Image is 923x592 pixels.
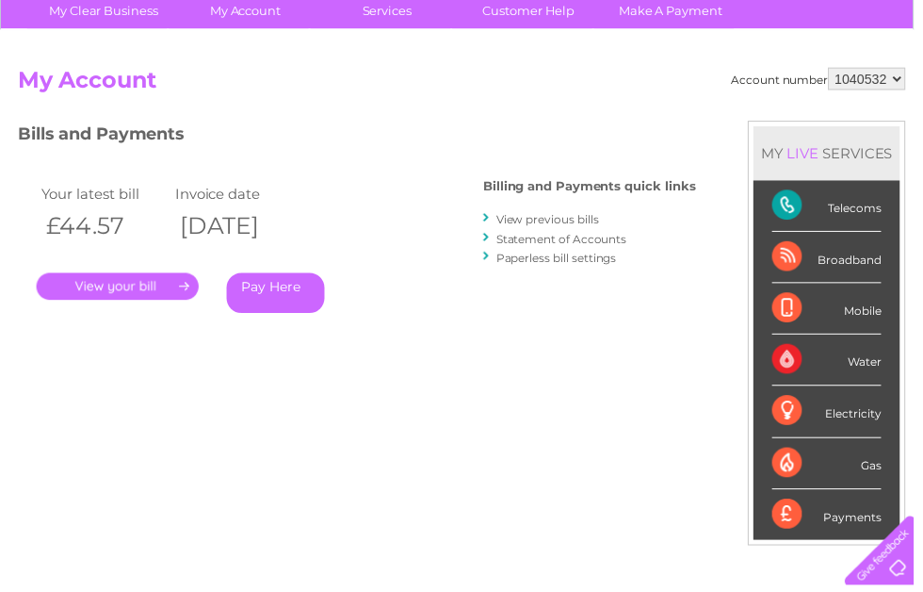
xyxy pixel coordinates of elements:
[18,10,908,91] div: Clear Business is a trading name of Verastar Limited (registered in [GEOGRAPHIC_DATA] No. 3667643...
[229,276,328,317] a: Pay Here
[501,215,605,229] a: View previous bills
[759,80,786,94] a: Blog
[18,123,703,156] h3: Bills and Payments
[172,209,308,248] th: [DATE]
[780,495,890,546] div: Payments
[37,209,172,248] th: £44.57
[591,80,627,94] a: Water
[18,69,915,105] h2: My Account
[639,80,680,94] a: Energy
[37,276,201,304] a: .
[798,80,844,94] a: Contact
[568,9,698,33] a: 0333 014 3131
[780,390,890,442] div: Electricity
[501,235,633,249] a: Statement of Accounts
[780,338,890,390] div: Water
[488,182,703,196] h4: Billing and Payments quick links
[780,443,890,495] div: Gas
[861,80,905,94] a: Log out
[172,184,308,209] td: Invoice date
[761,128,909,182] div: MY SERVICES
[780,235,890,287] div: Broadband
[691,80,748,94] a: Telecoms
[501,254,623,268] a: Paperless bill settings
[32,49,128,107] img: logo.png
[791,146,831,164] div: LIVE
[37,184,172,209] td: Your latest bill
[780,287,890,338] div: Mobile
[738,69,915,91] div: Account number
[780,183,890,235] div: Telecoms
